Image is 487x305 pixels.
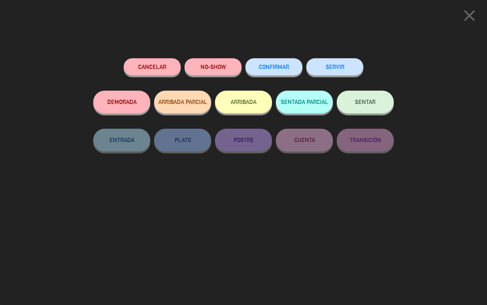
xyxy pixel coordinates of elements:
[276,91,333,113] button: SENTADA PARCIAL
[93,91,150,113] button: DEMORADA
[154,129,211,152] button: PLATO
[460,6,479,25] i: close
[158,99,207,105] span: ARRIBADA PARCIAL
[93,129,150,152] button: ENTRADA
[215,129,272,152] button: POSTRE
[355,99,376,105] span: SENTAR
[215,91,272,113] button: ARRIBADA
[337,91,394,113] button: SENTAR
[185,58,242,75] button: NO-SHOW
[124,58,181,75] button: Cancelar
[276,129,333,152] button: CUENTA
[259,64,289,70] span: CONFIRMAR
[245,58,302,75] button: CONFIRMAR
[337,129,394,152] button: TRANSICIÓN
[306,58,363,75] button: SERVIR
[154,91,211,113] button: ARRIBADA PARCIAL
[458,6,481,28] button: close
